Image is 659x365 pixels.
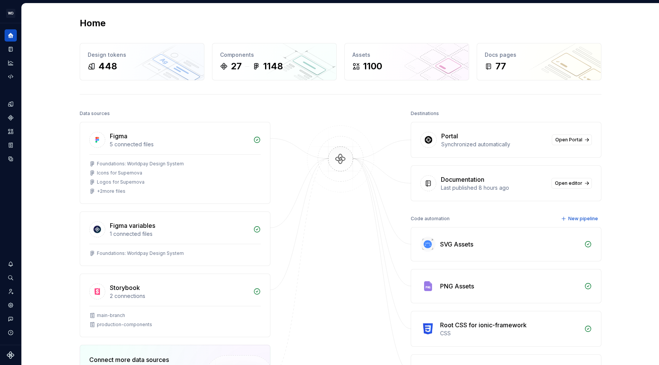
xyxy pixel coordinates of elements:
div: Figma [110,131,127,141]
div: main-branch [97,312,125,319]
a: Code automation [5,70,17,83]
a: Docs pages77 [477,43,601,80]
a: Open Portal [552,134,592,145]
div: Last published 8 hours ago [441,184,547,192]
div: Icons for Supernova [97,170,142,176]
a: Analytics [5,57,17,69]
div: Code automation [411,213,450,224]
a: Home [5,29,17,42]
div: WD [6,9,15,18]
div: Design tokens [88,51,196,59]
a: Figma variables1 connected filesFoundations: Worldpay Design System [80,211,270,266]
span: Open editor [555,180,582,186]
a: Invite team [5,285,17,298]
a: Design tokens [5,98,17,110]
a: Storybook stories [5,139,17,151]
div: 2 connections [110,292,249,300]
a: Components271148 [212,43,337,80]
div: Foundations: Worldpay Design System [97,250,184,256]
div: Root CSS for ionic-framework [440,320,527,330]
button: Contact support [5,313,17,325]
a: Assets1100 [344,43,469,80]
a: Open editor [551,178,592,189]
div: 1148 [263,60,283,72]
a: Data sources [5,153,17,165]
div: Logos for Supernova [97,179,145,185]
div: Portal [441,131,458,141]
button: Notifications [5,258,17,270]
div: 448 [98,60,117,72]
span: Open Portal [555,137,582,143]
div: Docs pages [485,51,593,59]
div: Storybook [110,283,140,292]
h2: Home [80,17,106,29]
div: Data sources [80,108,110,119]
div: Foundations: Worldpay Design System [97,161,184,167]
div: production-components [97,322,152,328]
div: 1 connected files [110,230,249,238]
div: Assets [352,51,461,59]
div: SVG Assets [440,240,473,249]
div: Documentation [441,175,484,184]
svg: Supernova Logo [7,351,14,359]
div: Components [220,51,329,59]
div: 5 connected files [110,141,249,148]
button: WD [2,5,20,21]
button: Search ⌘K [5,272,17,284]
div: 1100 [363,60,382,72]
a: Figma5 connected filesFoundations: Worldpay Design SystemIcons for SupernovaLogos for Supernova+2... [80,122,270,204]
div: 77 [495,60,506,72]
div: Destinations [411,108,439,119]
a: Storybook2 connectionsmain-branchproduction-components [80,274,270,337]
span: New pipeline [568,216,598,222]
button: New pipeline [559,213,601,224]
a: Assets [5,125,17,138]
div: Synchronized automatically [441,141,547,148]
div: PNG Assets [440,282,474,291]
div: 27 [231,60,242,72]
div: + 2 more files [97,188,125,194]
a: Documentation [5,43,17,55]
a: Design tokens448 [80,43,204,80]
div: Connect more data sources [89,355,192,364]
a: Settings [5,299,17,311]
div: Figma variables [110,221,155,230]
a: Components [5,112,17,124]
div: CSS [440,330,580,337]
